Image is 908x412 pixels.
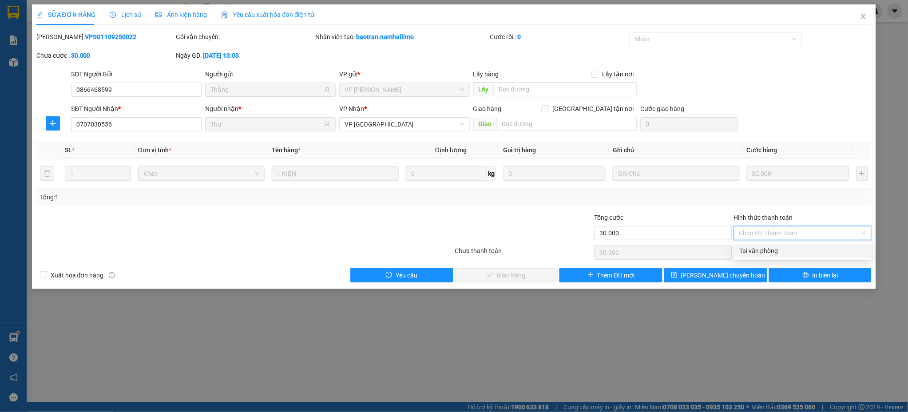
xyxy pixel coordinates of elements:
[176,51,313,60] div: Ngày GD:
[138,147,171,154] span: Đơn vị tính
[345,83,464,96] span: VP Phạm Ngũ Lão
[203,52,239,59] b: [DATE] 13:03
[40,192,351,202] div: Tổng: 1
[272,166,399,181] input: VD: Bàn, Ghế
[641,117,738,131] input: Cước giao hàng
[110,11,141,18] span: Lịch sử
[734,214,793,221] label: Hình thức thanh toán
[324,87,330,93] span: user
[350,268,453,282] button: exclamation-circleYêu cầu
[221,11,315,18] span: Yêu cầu xuất hóa đơn điện tử
[71,69,202,79] div: SĐT Người Gửi
[339,69,470,79] div: VP gửi
[143,167,260,180] span: Khác
[769,268,872,282] button: printerIn biên lai
[46,120,59,127] span: plus
[813,270,838,280] span: In biên lai
[109,272,115,278] span: info-circle
[490,32,627,42] div: Cước rồi :
[487,166,496,181] span: kg
[549,104,637,114] span: [GEOGRAPHIC_DATA] tận nơi
[671,272,678,279] span: save
[503,147,536,154] span: Giá trị hàng
[205,69,336,79] div: Người gửi
[641,105,685,112] label: Cước giao hàng
[681,270,765,280] span: [PERSON_NAME] chuyển hoàn
[455,268,558,282] button: checkGiao hàng
[494,82,637,96] input: Dọc đường
[664,268,767,282] button: save[PERSON_NAME] chuyển hoàn
[47,270,107,280] span: Xuất hóa đơn hàng
[36,32,174,42] div: [PERSON_NAME]:
[851,4,876,29] button: Close
[315,32,488,42] div: Nhân viên tạo:
[155,12,162,18] span: picture
[473,105,502,112] span: Giao hàng
[386,272,392,279] span: exclamation-circle
[613,166,740,181] input: Ghi Chú
[36,12,43,18] span: edit
[595,214,624,221] span: Tổng cước
[85,33,137,40] b: VPSG1109250022
[597,270,635,280] span: Thêm ĐH mới
[345,118,464,131] span: VP Nha Trang
[517,33,521,40] b: 0
[71,52,91,59] b: 30.000
[609,142,743,159] th: Ghi chú
[856,166,868,181] button: plus
[473,82,494,96] span: Lấy
[339,105,364,112] span: VP Nhận
[473,117,497,131] span: Giao
[176,32,313,42] div: Gói vận chuyển:
[435,147,467,154] span: Định lượng
[65,147,72,154] span: SL
[559,268,662,282] button: plusThêm ĐH mới
[356,33,414,40] b: baotran.namhailimo
[860,13,867,20] span: close
[803,272,809,279] span: printer
[599,69,637,79] span: Lấy tận nơi
[497,117,637,131] input: Dọc đường
[739,226,866,240] span: Chọn HT Thanh Toán
[36,51,174,60] div: Chưa cước :
[503,166,606,181] input: 0
[221,12,228,19] img: icon
[205,104,336,114] div: Người nhận
[740,246,867,256] div: Tại văn phòng
[747,166,849,181] input: 0
[396,270,417,280] span: Yêu cầu
[40,166,54,181] button: delete
[71,104,202,114] div: SĐT Người Nhận
[46,116,60,131] button: plus
[210,119,322,129] input: Tên người nhận
[110,12,116,18] span: clock-circle
[454,246,594,261] div: Chưa thanh toán
[155,11,207,18] span: Ảnh kiện hàng
[587,272,594,279] span: plus
[36,11,95,18] span: SỬA ĐƠN HÀNG
[473,71,499,78] span: Lấy hàng
[324,121,330,127] span: user
[272,147,301,154] span: Tên hàng
[210,85,322,95] input: Tên người gửi
[747,147,777,154] span: Cước hàng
